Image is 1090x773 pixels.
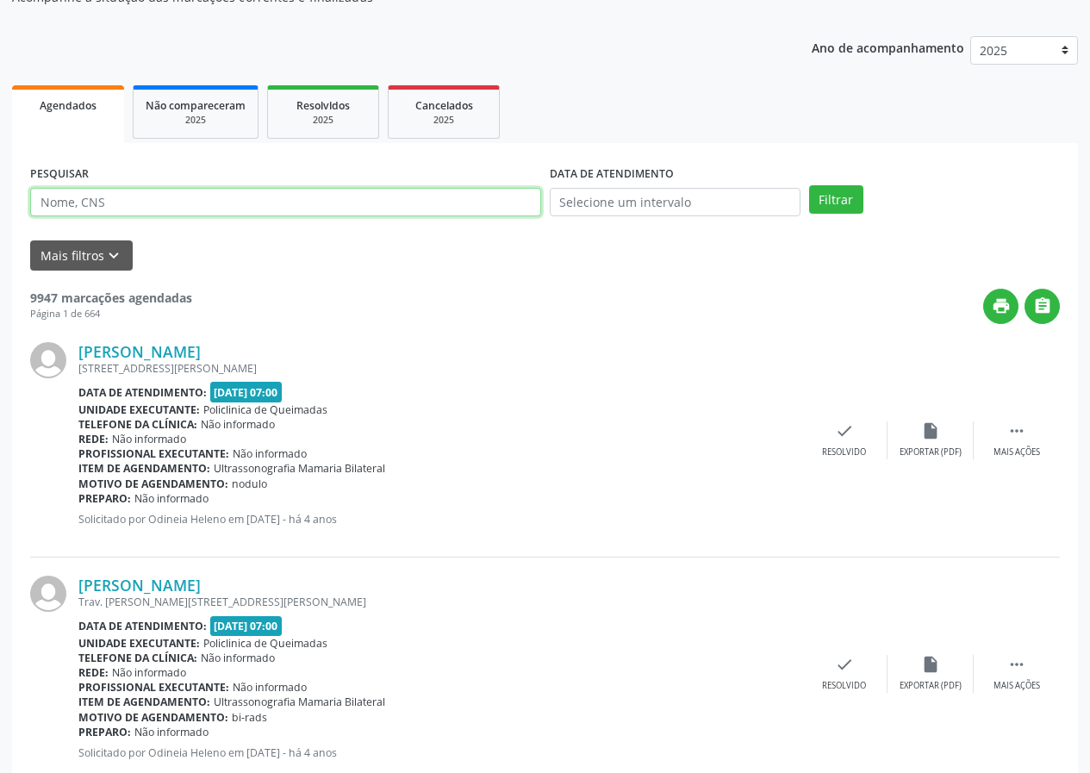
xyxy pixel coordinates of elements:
img: img [30,342,66,378]
span: [DATE] 07:00 [210,616,283,636]
span: Agendados [40,98,97,113]
span: Não compareceram [146,98,246,113]
i: check [835,421,854,440]
b: Telefone da clínica: [78,417,197,432]
b: Item de agendamento: [78,461,210,476]
span: Não informado [134,491,209,506]
b: Profissional executante: [78,680,229,695]
i: keyboard_arrow_down [104,246,123,265]
b: Data de atendimento: [78,619,207,633]
span: Ultrassonografia Mamaria Bilateral [214,461,385,476]
div: Resolvido [822,446,866,458]
p: Solicitado por Odineia Heleno em [DATE] - há 4 anos [78,745,801,760]
i:  [1033,296,1052,315]
b: Preparo: [78,491,131,506]
div: Resolvido [822,680,866,692]
div: Página 1 de 664 [30,307,192,321]
span: bi-rads [232,710,267,725]
span: nodulo [232,477,267,491]
label: PESQUISAR [30,161,89,188]
span: Não informado [134,725,209,739]
div: Mais ações [993,680,1040,692]
b: Telefone da clínica: [78,651,197,665]
i:  [1007,655,1026,674]
i: insert_drive_file [921,655,940,674]
span: Policlinica de Queimadas [203,402,327,417]
a: [PERSON_NAME] [78,576,201,595]
span: Não informado [201,651,275,665]
label: DATA DE ATENDIMENTO [550,161,674,188]
i: insert_drive_file [921,421,940,440]
div: 2025 [280,114,366,127]
b: Rede: [78,432,109,446]
input: Nome, CNS [30,188,541,217]
span: Não informado [201,417,275,432]
i: check [835,655,854,674]
button: Mais filtroskeyboard_arrow_down [30,240,133,271]
span: Não informado [233,680,307,695]
b: Motivo de agendamento: [78,477,228,491]
span: Policlinica de Queimadas [203,636,327,651]
div: 2025 [401,114,487,127]
i:  [1007,421,1026,440]
div: [STREET_ADDRESS][PERSON_NAME] [78,361,801,376]
span: [DATE] 07:00 [210,382,283,402]
div: 2025 [146,114,246,127]
b: Data de atendimento: [78,385,207,400]
p: Ano de acompanhamento [812,36,964,58]
b: Item de agendamento: [78,695,210,709]
input: Selecione um intervalo [550,188,800,217]
span: Não informado [112,432,186,446]
span: Resolvidos [296,98,350,113]
strong: 9947 marcações agendadas [30,290,192,306]
b: Profissional executante: [78,446,229,461]
div: Mais ações [993,446,1040,458]
a: [PERSON_NAME] [78,342,201,361]
span: Não informado [112,665,186,680]
b: Motivo de agendamento: [78,710,228,725]
i: print [992,296,1011,315]
div: Trav. [PERSON_NAME][STREET_ADDRESS][PERSON_NAME] [78,595,801,609]
p: Solicitado por Odineia Heleno em [DATE] - há 4 anos [78,512,801,527]
span: Ultrassonografia Mamaria Bilateral [214,695,385,709]
b: Unidade executante: [78,636,200,651]
b: Preparo: [78,725,131,739]
div: Exportar (PDF) [900,446,962,458]
button: Filtrar [809,185,863,215]
span: Não informado [233,446,307,461]
span: Cancelados [415,98,473,113]
b: Unidade executante: [78,402,200,417]
button: print [983,289,1018,324]
img: img [30,576,66,612]
b: Rede: [78,665,109,680]
div: Exportar (PDF) [900,680,962,692]
button:  [1025,289,1060,324]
